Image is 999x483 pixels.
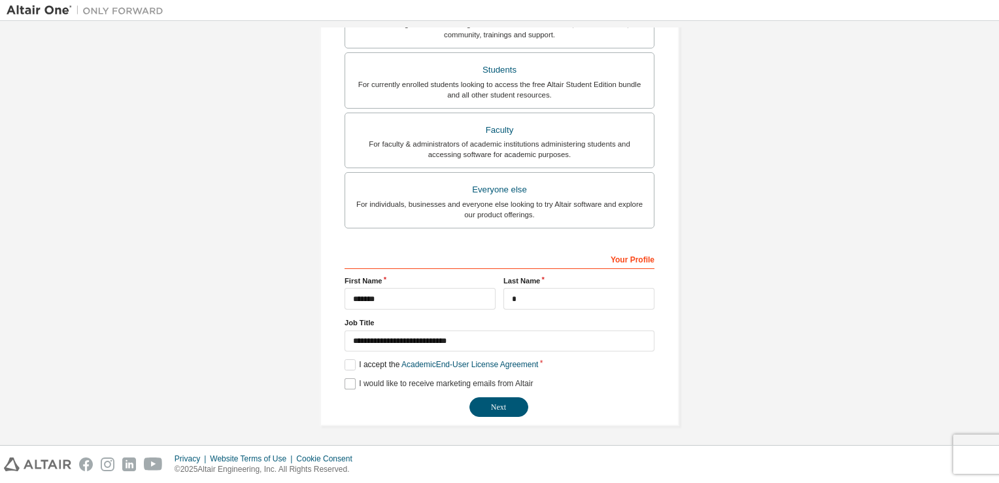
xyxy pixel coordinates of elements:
[345,248,654,269] div: Your Profile
[175,464,360,475] p: © 2025 Altair Engineering, Inc. All Rights Reserved.
[503,276,654,286] label: Last Name
[345,317,654,328] label: Job Title
[122,457,136,471] img: linkedin.svg
[353,181,646,199] div: Everyone else
[144,457,163,471] img: youtube.svg
[469,397,528,417] button: Next
[345,276,496,286] label: First Name
[345,378,533,389] label: I would like to receive marketing emails from Altair
[353,79,646,100] div: For currently enrolled students looking to access the free Altair Student Edition bundle and all ...
[4,457,71,471] img: altair_logo.svg
[353,121,646,139] div: Faculty
[353,199,646,220] div: For individuals, businesses and everyone else looking to try Altair software and explore our prod...
[7,4,170,17] img: Altair One
[401,360,538,369] a: Academic End-User License Agreement
[175,454,210,464] div: Privacy
[345,359,538,370] label: I accept the
[210,454,296,464] div: Website Terms of Use
[353,139,646,160] div: For faculty & administrators of academic institutions administering students and accessing softwa...
[296,454,360,464] div: Cookie Consent
[353,19,646,40] div: For existing customers looking to access software downloads, HPC resources, community, trainings ...
[101,457,114,471] img: instagram.svg
[353,61,646,79] div: Students
[79,457,93,471] img: facebook.svg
